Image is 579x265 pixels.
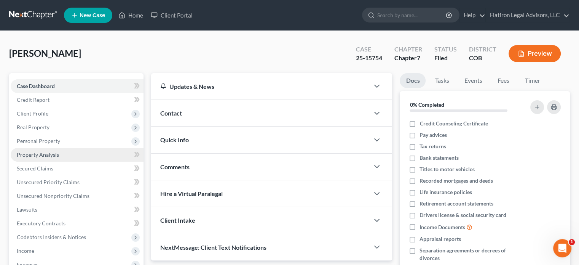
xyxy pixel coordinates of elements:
[160,163,190,170] span: Comments
[460,8,485,22] a: Help
[419,120,488,127] span: Credit Counseling Certificate
[518,73,546,88] a: Timer
[115,8,147,22] a: Home
[17,206,37,213] span: Lawsuits
[553,239,571,257] iframe: Intercom live chat
[458,73,488,88] a: Events
[160,244,266,251] span: NextMessage: Client Text Notifications
[11,162,144,175] a: Secured Claims
[17,220,65,226] span: Executory Contracts
[410,101,444,108] strong: 0% Completed
[419,154,459,162] span: Bank statements
[491,73,515,88] a: Fees
[434,54,457,63] div: Filed
[147,8,196,22] a: Client Portal
[11,203,144,217] a: Lawsuits
[419,247,521,262] span: Separation agreements or decrees of divorces
[17,138,60,144] span: Personal Property
[419,200,493,207] span: Retirement account statements
[11,189,144,203] a: Unsecured Nonpriority Claims
[419,165,475,173] span: Titles to motor vehicles
[486,8,569,22] a: Flatiron Legal Advisors, LLC
[429,73,455,88] a: Tasks
[17,247,34,254] span: Income
[417,54,420,61] span: 7
[11,175,144,189] a: Unsecured Priority Claims
[469,54,496,63] div: COB
[160,82,360,90] div: Updates & News
[434,45,457,54] div: Status
[17,83,55,89] span: Case Dashboard
[509,45,561,62] button: Preview
[17,151,59,158] span: Property Analysis
[160,217,195,224] span: Client Intake
[419,131,447,139] span: Pay advices
[9,48,81,59] span: [PERSON_NAME]
[11,79,144,93] a: Case Dashboard
[419,177,493,185] span: Recorded mortgages and deeds
[11,93,144,107] a: Credit Report
[17,234,86,240] span: Codebtors Insiders & Notices
[17,193,89,199] span: Unsecured Nonpriority Claims
[17,165,53,172] span: Secured Claims
[160,136,189,143] span: Quick Info
[80,13,105,18] span: New Case
[17,96,49,103] span: Credit Report
[419,188,472,196] span: Life insurance policies
[569,239,575,245] span: 1
[17,179,80,185] span: Unsecured Priority Claims
[17,124,49,130] span: Real Property
[469,45,496,54] div: District
[160,109,182,117] span: Contact
[400,73,426,88] a: Docs
[11,217,144,230] a: Executory Contracts
[394,54,422,63] div: Chapter
[394,45,422,54] div: Chapter
[419,143,446,150] span: Tax returns
[377,8,447,22] input: Search by name...
[356,45,382,54] div: Case
[419,211,506,219] span: Drivers license & social security card
[17,110,48,117] span: Client Profile
[356,54,382,63] div: 25-15754
[11,148,144,162] a: Property Analysis
[160,190,223,197] span: Hire a Virtual Paralegal
[419,235,461,243] span: Appraisal reports
[419,223,465,231] span: Income Documents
